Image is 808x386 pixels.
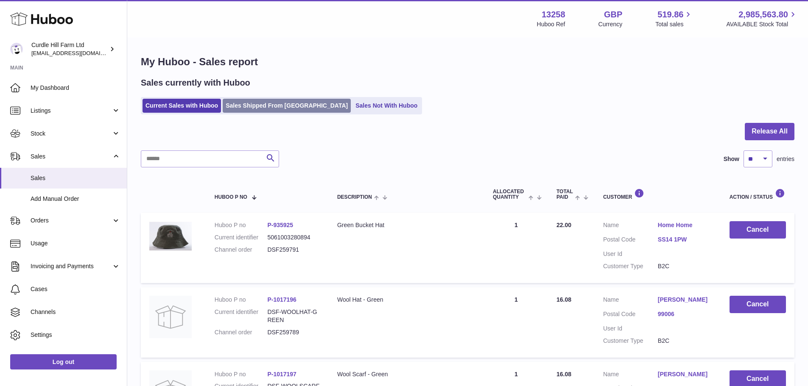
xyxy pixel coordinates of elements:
[556,296,571,303] span: 16.08
[542,9,565,20] strong: 13258
[603,221,658,231] dt: Name
[215,233,268,242] dt: Current identifier
[730,296,786,313] button: Cancel
[267,222,293,228] a: P-935925
[603,370,658,380] dt: Name
[143,99,221,113] a: Current Sales with Huboo
[658,296,713,304] a: [PERSON_NAME]
[149,296,192,338] img: no-photo.jpg
[31,239,120,247] span: Usage
[215,296,268,304] dt: Huboo P no
[724,155,739,163] label: Show
[149,221,192,251] img: 132581705941728.jpg
[31,195,120,203] span: Add Manual Order
[31,50,125,56] span: [EMAIL_ADDRESS][DOMAIN_NAME]
[215,328,268,336] dt: Channel order
[658,262,713,270] dd: B2C
[215,370,268,378] dt: Huboo P no
[215,194,247,200] span: Huboo P no
[738,9,788,20] span: 2,985,563.80
[267,233,320,242] dd: 5061003280894
[603,310,658,320] dt: Postal Code
[603,236,658,246] dt: Postal Code
[31,217,112,225] span: Orders
[31,331,120,339] span: Settings
[603,250,658,258] dt: User Id
[603,296,658,306] dt: Name
[267,308,320,324] dd: DSF-WOOLHAT-GREEN
[730,189,786,200] div: Action / Status
[658,310,713,318] a: 99006
[556,222,571,228] span: 22.00
[267,296,296,303] a: P-1017196
[31,308,120,316] span: Channels
[337,296,476,304] div: Wool Hat - Green
[556,189,573,200] span: Total paid
[603,337,658,345] dt: Customer Type
[215,246,268,254] dt: Channel order
[337,194,372,200] span: Description
[215,308,268,324] dt: Current identifier
[493,189,526,200] span: ALLOCATED Quantity
[31,174,120,182] span: Sales
[10,43,23,56] img: internalAdmin-13258@internal.huboo.com
[658,236,713,244] a: SS14 1PW
[31,107,112,115] span: Listings
[655,20,693,28] span: Total sales
[730,221,786,239] button: Cancel
[223,99,351,113] a: Sales Shipped From [GEOGRAPHIC_DATA]
[267,371,296,378] a: P-1017197
[337,370,476,378] div: Wool Scarf - Green
[603,189,713,200] div: Customer
[556,371,571,378] span: 16.08
[726,9,798,28] a: 2,985,563.80 AVAILABLE Stock Total
[352,99,420,113] a: Sales Not With Huboo
[658,337,713,345] dd: B2C
[31,153,112,161] span: Sales
[141,55,794,69] h1: My Huboo - Sales report
[658,221,713,229] a: Home Home
[267,328,320,336] dd: DSF259789
[484,213,548,283] td: 1
[10,354,117,369] a: Log out
[745,123,794,140] button: Release All
[215,221,268,229] dt: Huboo P no
[777,155,794,163] span: entries
[537,20,565,28] div: Huboo Ref
[141,77,250,89] h2: Sales currently with Huboo
[658,370,713,378] a: [PERSON_NAME]
[603,325,658,333] dt: User Id
[267,246,320,254] dd: DSF259791
[655,9,693,28] a: 519.86 Total sales
[31,41,108,57] div: Curdle Hill Farm Ltd
[598,20,623,28] div: Currency
[31,262,112,270] span: Invoicing and Payments
[604,9,622,20] strong: GBP
[484,287,548,358] td: 1
[726,20,798,28] span: AVAILABLE Stock Total
[657,9,683,20] span: 519.86
[31,130,112,138] span: Stock
[31,285,120,293] span: Cases
[337,221,476,229] div: Green Bucket Hat
[603,262,658,270] dt: Customer Type
[31,84,120,92] span: My Dashboard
